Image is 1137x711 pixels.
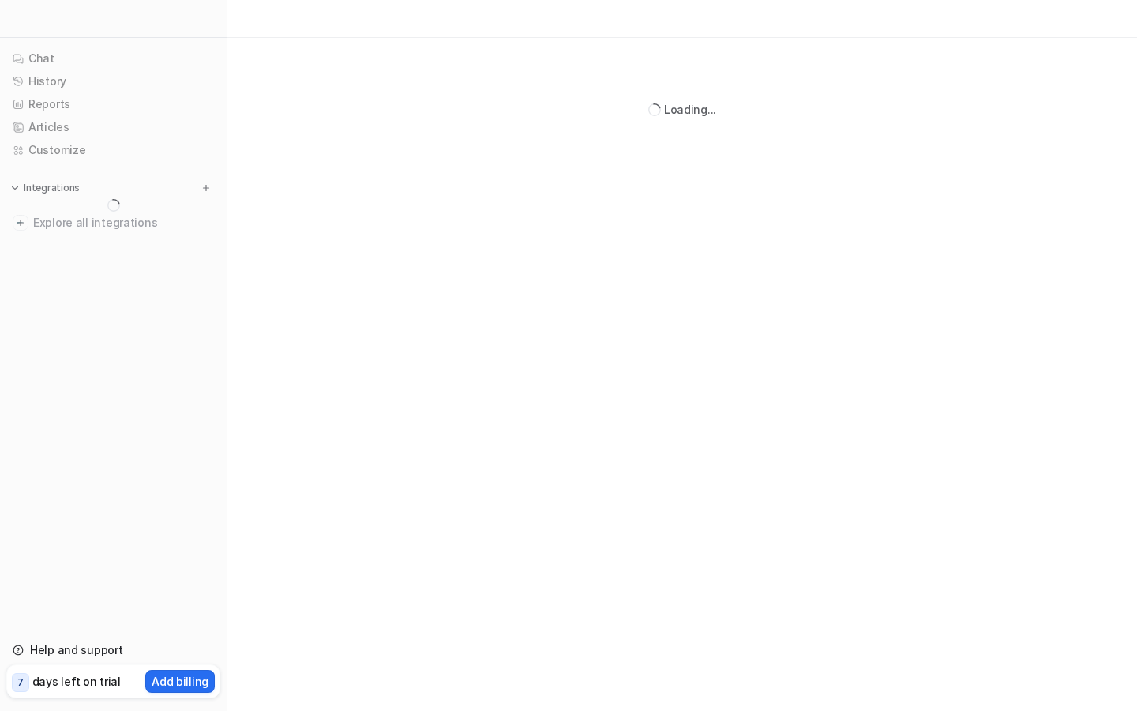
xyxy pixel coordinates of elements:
[201,182,212,194] img: menu_add.svg
[6,47,220,70] a: Chat
[6,70,220,92] a: History
[6,639,220,661] a: Help and support
[9,182,21,194] img: expand menu
[32,673,121,690] p: days left on trial
[6,93,220,115] a: Reports
[33,210,214,235] span: Explore all integrations
[17,675,24,690] p: 7
[6,116,220,138] a: Articles
[664,101,716,118] div: Loading...
[152,673,208,690] p: Add billing
[24,182,80,194] p: Integrations
[6,212,220,234] a: Explore all integrations
[13,215,28,231] img: explore all integrations
[145,670,215,693] button: Add billing
[6,139,220,161] a: Customize
[6,180,84,196] button: Integrations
